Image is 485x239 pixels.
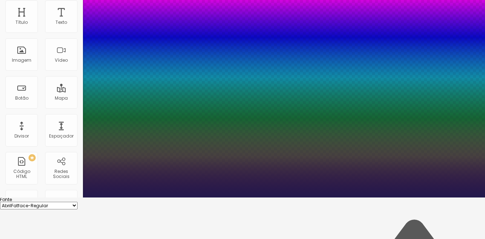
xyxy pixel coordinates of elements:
[55,95,68,101] font: Mapa
[49,133,74,139] font: Espaçador
[14,133,29,139] font: Divisor
[56,19,67,25] font: Texto
[55,57,68,63] font: Vídeo
[13,168,30,179] font: Código HTML
[12,57,31,63] font: Imagem
[15,95,28,101] font: Botão
[53,168,70,179] font: Redes Sociais
[16,19,28,25] font: Título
